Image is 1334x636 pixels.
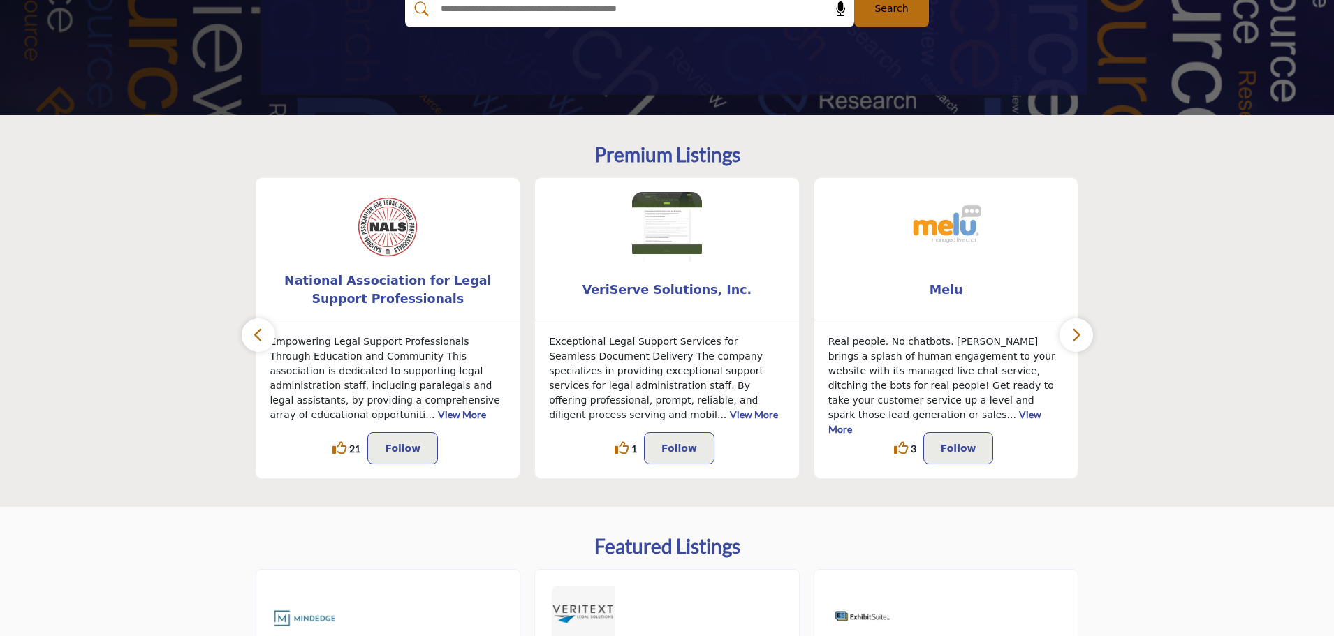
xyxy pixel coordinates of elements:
[941,440,976,457] p: Follow
[911,192,981,262] img: Melu
[277,272,499,309] b: National Association for Legal Support Professionals
[535,272,799,309] a: VeriServe Solutions, Inc.
[828,334,1064,437] p: Real people. No chatbots. [PERSON_NAME] brings a splash of human engagement to your website with ...
[1007,409,1016,420] span: ...
[367,432,438,464] button: Follow
[644,432,714,464] button: Follow
[661,440,697,457] p: Follow
[556,281,778,299] span: VeriServe Solutions, Inc.
[353,192,423,262] img: National Association for Legal Support Professionals
[814,272,1078,309] a: Melu
[835,272,1057,309] b: Melu
[835,281,1057,299] span: Melu
[270,334,506,422] p: Empowering Legal Support Professionals Through Education and Community This association is dedica...
[425,409,434,420] span: ...
[828,408,1042,435] a: View More
[923,432,994,464] button: Follow
[594,535,740,559] h2: Featured Listings
[632,192,702,262] img: VeriServe Solutions, Inc.
[594,143,740,167] h2: Premium Listings
[438,408,486,420] a: View More
[911,441,916,456] span: 3
[256,272,520,309] a: National Association for Legal Support Professionals
[385,440,420,457] p: Follow
[556,272,778,309] b: VeriServe Solutions, Inc.
[549,334,785,422] p: Exceptional Legal Support Services for Seamless Document Delivery The company specializes in prov...
[730,408,778,420] a: View More
[717,409,726,420] span: ...
[631,441,637,456] span: 1
[349,441,360,456] span: 21
[874,1,908,16] span: Search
